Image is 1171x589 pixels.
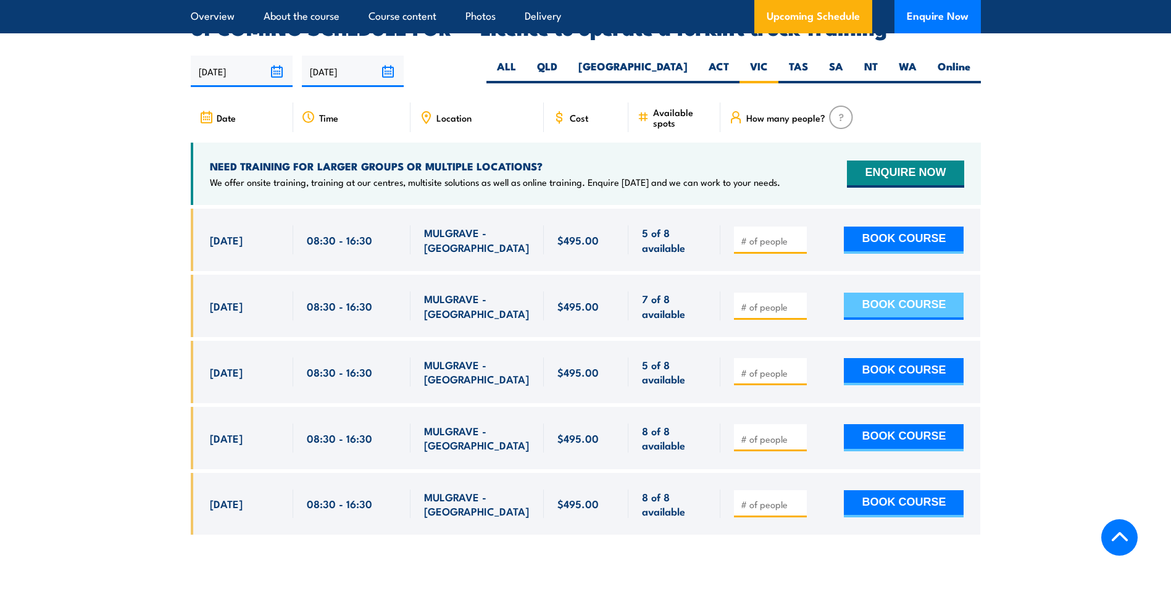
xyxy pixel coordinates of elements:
[424,357,530,386] span: MULGRAVE - [GEOGRAPHIC_DATA]
[424,291,530,320] span: MULGRAVE - [GEOGRAPHIC_DATA]
[557,496,599,511] span: $495.00
[424,225,530,254] span: MULGRAVE - [GEOGRAPHIC_DATA]
[642,357,707,386] span: 5 of 8 available
[210,431,243,445] span: [DATE]
[698,59,740,83] label: ACT
[888,59,927,83] label: WA
[210,233,243,247] span: [DATE]
[307,299,372,313] span: 08:30 - 16:30
[819,59,854,83] label: SA
[436,112,472,123] span: Location
[557,365,599,379] span: $495.00
[424,490,530,519] span: MULGRAVE - [GEOGRAPHIC_DATA]
[302,56,404,87] input: To date
[307,496,372,511] span: 08:30 - 16:30
[642,490,707,519] span: 8 of 8 available
[642,424,707,453] span: 8 of 8 available
[557,299,599,313] span: $495.00
[778,59,819,83] label: TAS
[210,365,243,379] span: [DATE]
[927,59,981,83] label: Online
[486,59,527,83] label: ALL
[642,225,707,254] span: 5 of 8 available
[741,498,802,511] input: # of people
[844,358,964,385] button: BOOK COURSE
[210,299,243,313] span: [DATE]
[217,112,236,123] span: Date
[741,433,802,445] input: # of people
[210,176,780,188] p: We offer onsite training, training at our centres, multisite solutions as well as online training...
[844,490,964,517] button: BOOK COURSE
[741,235,802,247] input: # of people
[844,293,964,320] button: BOOK COURSE
[568,59,698,83] label: [GEOGRAPHIC_DATA]
[191,19,981,36] h2: UPCOMING SCHEDULE FOR - "Licence to operate a forklift truck Training"
[557,233,599,247] span: $495.00
[854,59,888,83] label: NT
[740,59,778,83] label: VIC
[307,431,372,445] span: 08:30 - 16:30
[741,301,802,313] input: # of people
[319,112,338,123] span: Time
[653,107,712,128] span: Available spots
[210,496,243,511] span: [DATE]
[307,365,372,379] span: 08:30 - 16:30
[847,161,964,188] button: ENQUIRE NOW
[642,291,707,320] span: 7 of 8 available
[844,227,964,254] button: BOOK COURSE
[424,424,530,453] span: MULGRAVE - [GEOGRAPHIC_DATA]
[557,431,599,445] span: $495.00
[191,56,293,87] input: From date
[741,367,802,379] input: # of people
[844,424,964,451] button: BOOK COURSE
[527,59,568,83] label: QLD
[570,112,588,123] span: Cost
[307,233,372,247] span: 08:30 - 16:30
[746,112,825,123] span: How many people?
[210,159,780,173] h4: NEED TRAINING FOR LARGER GROUPS OR MULTIPLE LOCATIONS?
